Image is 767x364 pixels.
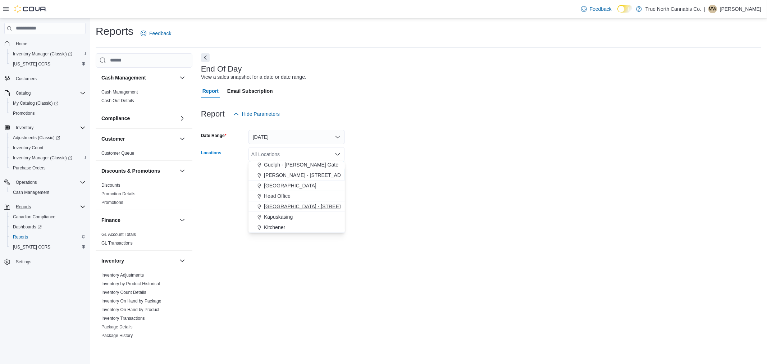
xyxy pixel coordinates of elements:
span: Cash Management [101,89,138,95]
span: Discounts [101,182,120,188]
span: My Catalog (Classic) [10,99,86,108]
a: My Catalog (Classic) [10,99,61,108]
a: Adjustments (Classic) [7,133,88,143]
span: Package Details [101,324,133,330]
button: Canadian Compliance [7,212,88,222]
button: Kitchener 1 Queen St [248,233,345,243]
label: Date Range [201,133,227,138]
span: Feedback [590,5,612,13]
p: [PERSON_NAME] [720,5,761,13]
span: Inventory [13,123,86,132]
button: Discounts & Promotions [178,167,187,175]
a: Promotions [10,109,38,118]
span: My Catalog (Classic) [13,100,58,106]
input: Dark Mode [617,5,633,13]
span: Operations [16,179,37,185]
button: [DATE] [248,130,345,144]
span: Reports [16,204,31,210]
span: Catalog [16,90,31,96]
h3: Inventory [101,257,124,264]
button: [GEOGRAPHIC_DATA] [248,181,345,191]
span: Reports [10,233,86,241]
span: Home [16,41,27,47]
span: Inventory Manager (Classic) [13,51,72,57]
a: Canadian Compliance [10,213,58,221]
span: Reports [13,203,86,211]
button: [US_STATE] CCRS [7,59,88,69]
span: Customer Queue [101,150,134,156]
button: Hide Parameters [230,107,283,121]
a: GL Transactions [101,241,133,246]
a: Adjustments (Classic) [10,133,63,142]
a: Cash Management [101,90,138,95]
span: [GEOGRAPHIC_DATA] [264,182,316,189]
span: MW [709,5,716,13]
span: Adjustments (Classic) [10,133,86,142]
div: Cash Management [96,88,192,108]
div: Marilyn Witzmann [708,5,717,13]
p: True North Cannabis Co. [645,5,701,13]
a: Inventory On Hand by Product [101,307,159,312]
button: Head Office [248,191,345,201]
span: Dashboards [13,224,42,230]
a: Home [13,40,30,48]
h3: Customer [101,135,125,142]
span: Feedback [149,30,171,37]
a: Inventory Transactions [101,316,145,321]
button: [GEOGRAPHIC_DATA] - [STREET_ADDRESS] [248,201,345,212]
button: Customers [1,73,88,84]
h1: Reports [96,24,133,38]
button: Reports [7,232,88,242]
button: Catalog [1,88,88,98]
button: Compliance [178,114,187,123]
span: [US_STATE] CCRS [13,244,50,250]
button: Inventory [1,123,88,133]
span: Purchase Orders [10,164,86,172]
a: My Catalog (Classic) [7,98,88,108]
span: Canadian Compliance [10,213,86,221]
label: Locations [201,150,222,156]
button: Close list of options [335,151,341,157]
a: Dashboards [10,223,45,231]
button: Finance [178,216,187,224]
button: Customer [101,135,177,142]
a: Dashboards [7,222,88,232]
button: Reports [1,202,88,212]
a: Inventory Count Details [101,290,146,295]
a: Inventory Adjustments [101,273,144,278]
span: Promotion Details [101,191,136,197]
div: Discounts & Promotions [96,181,192,210]
span: [GEOGRAPHIC_DATA] - [STREET_ADDRESS] [264,203,371,210]
span: Kitchener [264,224,285,231]
span: Customers [16,76,37,82]
button: Finance [101,217,177,224]
a: GL Account Totals [101,232,136,237]
button: Settings [1,256,88,267]
h3: Report [201,110,225,118]
span: Washington CCRS [10,60,86,68]
button: Next [201,53,210,62]
a: Inventory Manager (Classic) [10,154,75,162]
button: Discounts & Promotions [101,167,177,174]
button: Compliance [101,115,177,122]
button: Cash Management [178,73,187,82]
span: Inventory On Hand by Package [101,298,161,304]
span: Inventory Manager (Classic) [10,50,86,58]
button: Inventory [101,257,177,264]
button: Promotions [7,108,88,118]
span: GL Transactions [101,240,133,246]
span: Cash Management [10,188,86,197]
button: Cash Management [7,187,88,197]
span: Report [202,84,219,98]
span: Customers [13,74,86,83]
span: [US_STATE] CCRS [13,61,50,67]
a: Discounts [101,183,120,188]
span: Home [13,39,86,48]
h3: Compliance [101,115,130,122]
span: Head Office [264,192,291,200]
div: Finance [96,230,192,250]
span: Package History [101,333,133,338]
span: Promotions [13,110,35,116]
span: Inventory Manager (Classic) [13,155,72,161]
